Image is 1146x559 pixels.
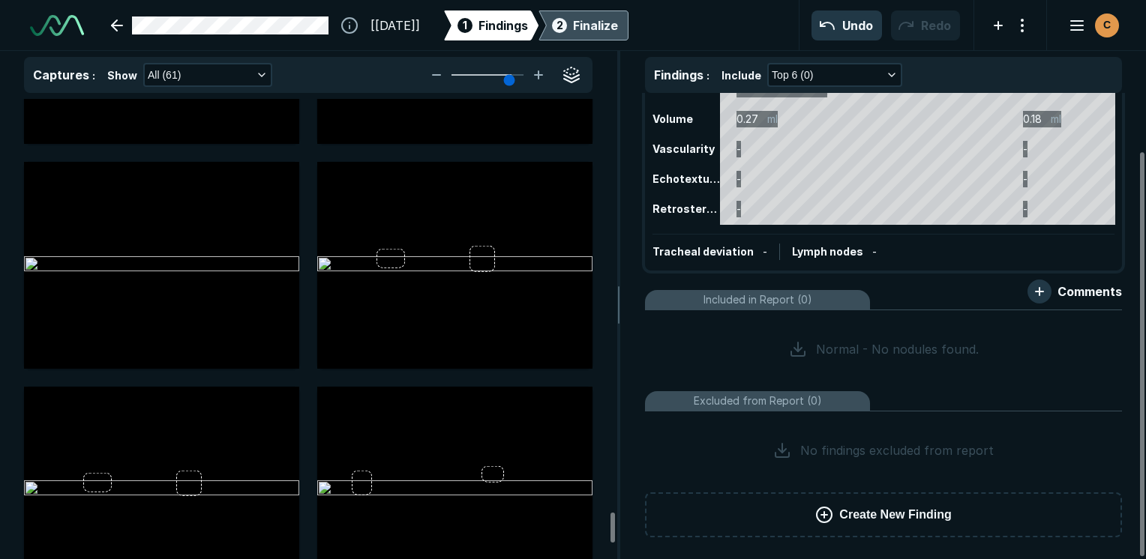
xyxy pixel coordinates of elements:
[370,16,420,34] span: [[DATE]]
[703,291,812,308] span: Included in Report (0)
[811,10,882,40] button: Undo
[652,245,754,258] span: Tracheal deviation
[444,10,538,40] div: 1Findings
[1095,13,1119,37] div: avatar-name
[1057,282,1122,300] span: Comments
[792,245,863,258] span: Lymph nodes
[706,69,709,82] span: :
[645,492,1122,537] button: Create New Finding
[800,441,994,459] span: No findings excluded from report
[24,9,90,42] a: See-Mode Logo
[33,67,89,82] span: Captures
[839,506,951,524] span: Create New Finding
[478,16,528,34] span: Findings
[556,17,563,33] span: 2
[721,67,761,83] span: Include
[463,17,467,33] span: 1
[30,15,84,36] img: See-Mode Logo
[891,10,960,40] button: Redo
[645,391,1122,483] li: Excluded from Report (0)No findings excluded from report
[1059,10,1122,40] button: avatar-name
[107,67,137,83] span: Show
[1103,17,1111,33] span: C
[538,10,628,40] div: 2Finalize
[763,245,767,258] span: -
[772,67,813,83] span: Top 6 (0)
[148,67,181,83] span: All (61)
[654,67,703,82] span: Findings
[694,393,822,409] span: Excluded from Report (0)
[872,245,877,258] span: -
[573,16,618,34] div: Finalize
[92,69,95,82] span: :
[816,340,979,358] span: Normal - No nodules found.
